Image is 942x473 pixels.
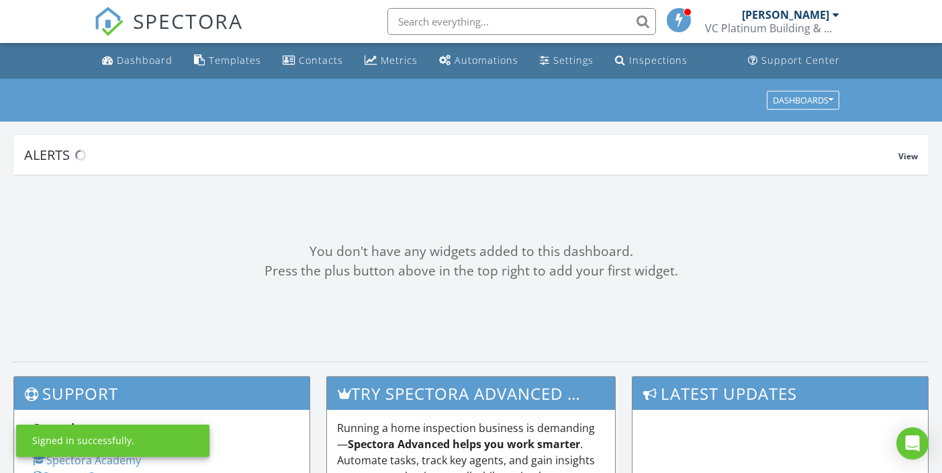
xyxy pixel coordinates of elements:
[455,54,518,67] div: Automations
[767,91,839,110] button: Dashboards
[629,54,688,67] div: Inspections
[387,8,656,35] input: Search everything...
[773,95,833,105] div: Dashboards
[898,150,918,162] span: View
[14,377,310,410] h3: Support
[189,48,267,73] a: Templates
[24,146,898,164] div: Alerts
[705,21,839,35] div: VC Platinum Building & Home Inspections
[32,421,75,435] strong: General
[742,8,829,21] div: [PERSON_NAME]
[94,7,124,36] img: The Best Home Inspection Software - Spectora
[359,48,423,73] a: Metrics
[97,48,178,73] a: Dashboard
[381,54,418,67] div: Metrics
[743,48,845,73] a: Support Center
[632,377,928,410] h3: Latest Updates
[277,48,348,73] a: Contacts
[761,54,840,67] div: Support Center
[610,48,693,73] a: Inspections
[32,453,141,468] a: Spectora Academy
[32,434,134,447] div: Signed in successfully.
[534,48,599,73] a: Settings
[94,18,243,46] a: SPECTORA
[13,261,929,281] div: Press the plus button above in the top right to add your first widget.
[553,54,594,67] div: Settings
[896,427,929,460] div: Open Intercom Messenger
[117,54,173,67] div: Dashboard
[434,48,524,73] a: Automations (Basic)
[299,54,343,67] div: Contacts
[209,54,261,67] div: Templates
[327,377,614,410] h3: Try spectora advanced [DATE]
[13,242,929,261] div: You don't have any widgets added to this dashboard.
[348,437,580,451] strong: Spectora Advanced helps you work smarter
[133,7,243,35] span: SPECTORA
